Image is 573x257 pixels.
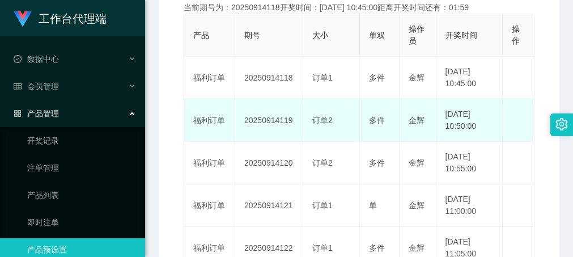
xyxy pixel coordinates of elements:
[14,14,107,23] a: 工作台代理端
[27,211,136,234] a: 即时注单
[184,99,235,142] td: 福利订单
[184,184,235,227] td: 福利订单
[235,142,303,184] td: 20250914120
[14,109,22,117] i: 图标: appstore-o
[235,57,303,99] td: 20250914118
[184,57,235,99] td: 福利订单
[436,184,503,227] td: [DATE] 11:00:00
[235,184,303,227] td: 20250914121
[369,73,385,82] span: 多件
[369,243,385,252] span: 多件
[14,55,22,63] i: 图标: check-circle-o
[14,54,59,64] span: 数据中心
[400,142,436,184] td: 金辉
[400,184,436,227] td: 金辉
[409,24,425,45] span: 操作员
[14,109,59,118] span: 产品管理
[555,118,568,130] i: 图标: setting
[369,201,377,210] span: 单
[14,82,59,91] span: 会员管理
[27,184,136,207] a: 产品列表
[14,82,22,90] i: 图标: table
[436,99,503,142] td: [DATE] 10:50:00
[312,158,333,167] span: 订单2
[369,158,385,167] span: 多件
[312,243,333,252] span: 订单1
[235,99,303,142] td: 20250914119
[369,31,385,40] span: 单双
[27,157,136,179] a: 注单管理
[39,1,107,37] h1: 工作台代理端
[184,142,235,184] td: 福利订单
[312,73,333,82] span: 订单1
[369,116,385,125] span: 多件
[312,201,333,210] span: 订单1
[400,57,436,99] td: 金辉
[184,2,534,14] div: 当前期号为：20250914118开奖时间：[DATE] 10:45:00距离开奖时间还有：01:59
[512,24,520,45] span: 操作
[400,99,436,142] td: 金辉
[193,31,209,40] span: 产品
[312,31,328,40] span: 大小
[445,31,477,40] span: 开奖时间
[244,31,260,40] span: 期号
[436,57,503,99] td: [DATE] 10:45:00
[436,142,503,184] td: [DATE] 10:55:00
[27,129,136,152] a: 开奖记录
[14,11,32,27] img: logo.9652507e.png
[312,116,333,125] span: 订单2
